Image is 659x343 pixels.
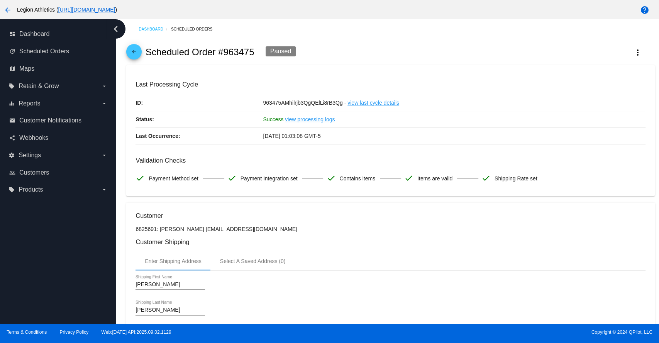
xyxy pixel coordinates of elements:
[19,169,49,176] span: Customers
[8,83,15,89] i: local_offer
[19,65,34,72] span: Maps
[336,329,652,335] span: Copyright © 2024 QPilot, LLC
[8,152,15,158] i: settings
[285,111,335,127] a: view processing logs
[139,23,171,35] a: Dashboard
[9,132,107,144] a: share Webhooks
[9,66,15,72] i: map
[136,212,645,219] h3: Customer
[136,238,645,246] h3: Customer Shipping
[136,111,263,127] p: Status:
[19,152,41,159] span: Settings
[136,95,263,111] p: ID:
[136,307,205,313] input: Shipping Last Name
[19,83,59,90] span: Retain & Grow
[171,23,219,35] a: Scheduled Orders
[110,23,122,35] i: chevron_left
[9,170,15,176] i: people_outline
[7,329,47,335] a: Terms & Conditions
[101,187,107,193] i: arrow_drop_down
[17,7,117,13] span: Legion Athletics ( )
[136,282,205,288] input: Shipping First Name
[102,329,171,335] a: Web:[DATE] API:2025.09.02.1129
[9,31,15,37] i: dashboard
[19,186,43,193] span: Products
[3,5,12,15] mat-icon: arrow_back
[9,166,107,179] a: people_outline Customers
[263,133,320,139] span: [DATE] 01:03:08 GMT-5
[19,100,40,107] span: Reports
[9,45,107,58] a: update Scheduled Orders
[227,173,237,183] mat-icon: check
[19,117,81,124] span: Customer Notifications
[347,95,399,111] a: view last cycle details
[58,7,115,13] a: [URL][DOMAIN_NAME]
[19,31,49,37] span: Dashboard
[9,135,15,141] i: share
[136,157,645,164] h3: Validation Checks
[101,100,107,107] i: arrow_drop_down
[263,116,283,122] span: Success
[19,134,48,141] span: Webhooks
[263,100,346,106] span: 963475AMhilrjb3QgQElLi8rB3Qg -
[495,170,537,187] span: Shipping Rate set
[326,173,335,183] mat-icon: check
[136,81,645,88] h3: Last Processing Cycle
[9,48,15,54] i: update
[129,49,139,58] mat-icon: arrow_back
[149,170,198,187] span: Payment Method set
[339,170,375,187] span: Contains items
[8,187,15,193] i: local_offer
[136,226,645,232] p: 6825691: [PERSON_NAME] [EMAIL_ADDRESS][DOMAIN_NAME]
[60,329,89,335] a: Privacy Policy
[220,258,286,264] div: Select A Saved Address (0)
[101,83,107,89] i: arrow_drop_down
[633,48,642,57] mat-icon: more_vert
[136,173,145,183] mat-icon: check
[19,48,69,55] span: Scheduled Orders
[241,170,298,187] span: Payment Integration set
[640,5,649,15] mat-icon: help
[145,258,201,264] div: Enter Shipping Address
[404,173,413,183] mat-icon: check
[481,173,491,183] mat-icon: check
[136,128,263,144] p: Last Occurrence:
[9,63,107,75] a: map Maps
[9,114,107,127] a: email Customer Notifications
[266,46,296,56] div: Paused
[146,47,254,58] h2: Scheduled Order #963475
[9,117,15,124] i: email
[101,152,107,158] i: arrow_drop_down
[9,28,107,40] a: dashboard Dashboard
[8,100,15,107] i: equalizer
[417,170,452,187] span: Items are valid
